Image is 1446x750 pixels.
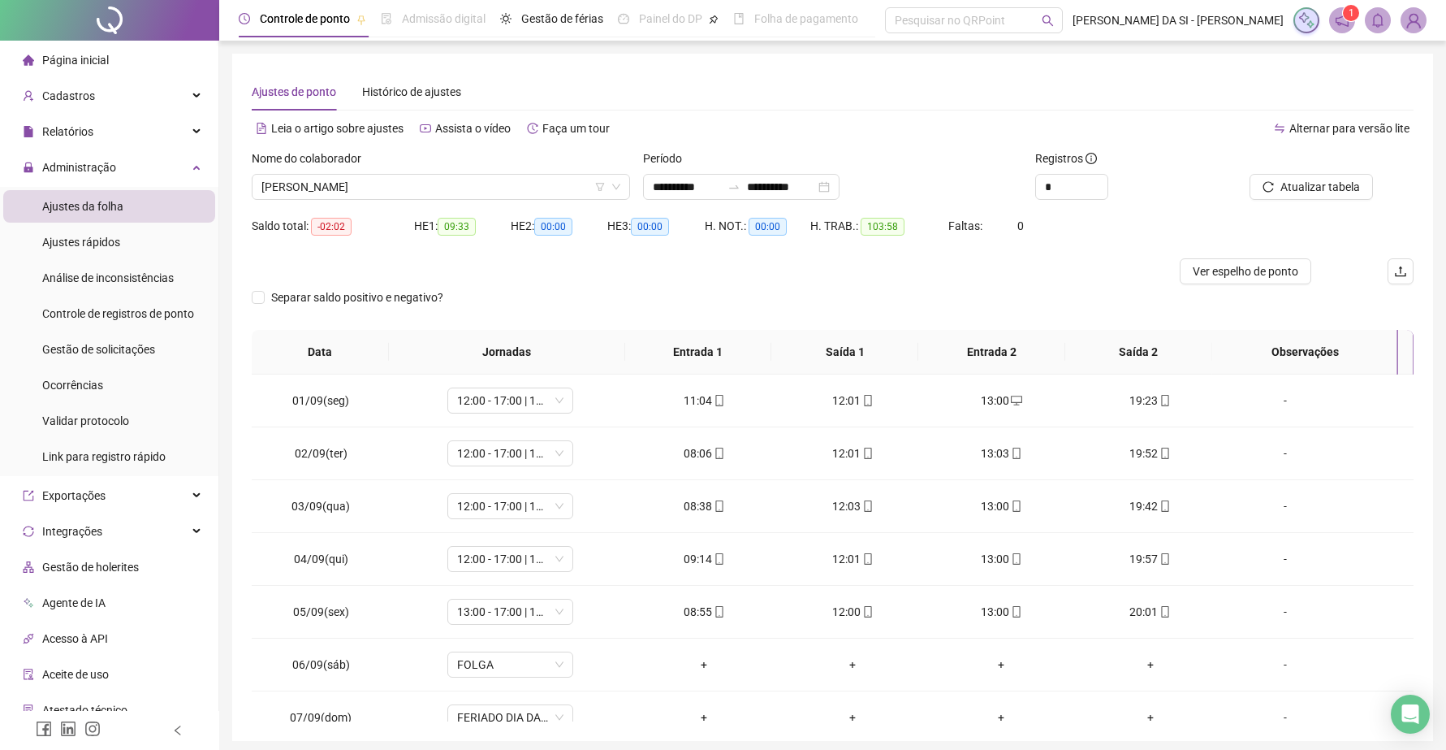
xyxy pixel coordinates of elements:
span: 12:00 - 17:00 | 18:00 - 22:00 [457,441,563,466]
div: 13:00 [940,497,1063,515]
span: 13:00 - 17:00 | 18:00 - 22:00 [457,600,563,624]
span: Ocorrências [42,379,103,392]
span: reload [1263,181,1274,193]
span: Agente de IA [42,596,106,609]
span: 1 [1349,7,1354,19]
span: swap [1274,123,1285,134]
span: Gestão de solicitações [42,343,155,356]
span: mobile [712,395,725,406]
span: dashboard [618,13,629,24]
div: H. TRAB.: [810,217,948,236]
button: Ver espelho de ponto [1180,258,1311,284]
span: mobile [861,501,874,512]
span: 0 [1017,219,1024,232]
th: Entrada 1 [625,330,772,375]
div: 08:38 [643,497,766,515]
div: - [1237,709,1333,726]
div: + [940,709,1063,726]
div: - [1237,603,1333,621]
span: to [727,180,740,193]
span: 12:00 - 17:00 | 18:00 - 22:00 [457,494,563,518]
span: 00:00 [631,218,669,236]
span: Observações [1224,343,1385,361]
span: mobile [1158,448,1171,459]
span: mobile [1009,606,1022,618]
div: HE 3: [607,217,704,236]
span: Controle de registros de ponto [42,307,194,320]
sup: 1 [1343,5,1359,21]
div: + [643,656,766,674]
span: desktop [1009,395,1022,406]
span: 02/09(ter) [295,447,347,460]
span: [PERSON_NAME] DA SI - [PERSON_NAME] [1073,11,1284,29]
span: user-add [23,90,34,102]
span: Atualizar tabela [1280,178,1360,196]
span: mobile [712,553,725,565]
span: linkedin [60,721,76,737]
div: 13:00 [940,603,1063,621]
span: file [23,126,34,137]
span: Assista o vídeo [435,122,511,135]
span: Link para registro rápido [42,450,166,463]
th: Entrada 2 [918,330,1065,375]
span: api [23,633,34,644]
span: Ajustes de ponto [252,85,336,98]
div: 19:23 [1089,392,1211,410]
span: mobile [1009,501,1022,512]
span: Controle de ponto [260,12,350,25]
span: swap-right [727,180,740,193]
span: Integrações [42,525,102,538]
span: mobile [712,448,725,459]
span: book [733,13,745,24]
span: audit [23,669,34,680]
span: left [172,725,183,736]
span: clock-circle [239,13,250,24]
div: 19:57 [1089,550,1211,568]
span: solution [23,704,34,716]
label: Período [643,150,693,167]
span: Ver espelho de ponto [1193,262,1298,280]
span: upload [1394,265,1407,278]
span: -02:02 [311,218,352,236]
div: 11:04 [643,392,766,410]
span: Exportações [42,489,106,502]
span: Ajustes da folha [42,200,123,213]
span: Administração [42,161,116,174]
div: HE 2: [511,217,607,236]
div: 13:00 [940,392,1063,410]
div: 19:42 [1089,497,1211,515]
div: 09:14 [643,550,766,568]
span: mobile [1009,553,1022,565]
span: Admissão digital [402,12,486,25]
span: 12:00 - 17:00 | 18:00 - 22:00 [457,388,563,413]
div: Open Intercom Messenger [1391,695,1430,734]
span: Histórico de ajustes [362,85,461,98]
span: youtube [420,123,431,134]
span: 03/09(qua) [291,500,350,513]
div: HE 1: [414,217,511,236]
div: + [792,709,914,726]
span: 103:58 [861,218,904,236]
div: + [940,656,1063,674]
span: export [23,490,34,501]
img: sparkle-icon.fc2bf0ac1784a2077858766a79e2daf3.svg [1297,11,1315,29]
span: Atestado técnico [42,704,127,717]
span: Ajustes rápidos [42,236,120,249]
div: + [792,656,914,674]
div: - [1237,656,1333,674]
div: Saldo total: [252,217,414,236]
span: 05/09(sex) [293,605,349,618]
div: - [1237,497,1333,515]
span: mobile [861,553,874,565]
span: Faça um tour [542,122,610,135]
span: home [23,54,34,66]
div: 08:55 [643,603,766,621]
th: Saída 1 [771,330,918,375]
button: Atualizar tabela [1250,174,1373,200]
span: 00:00 [534,218,572,236]
span: 07/09(dom) [290,711,352,724]
span: filter [595,182,605,192]
span: Aceite de uso [42,668,109,681]
span: 09:33 [438,218,476,236]
span: facebook [36,721,52,737]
